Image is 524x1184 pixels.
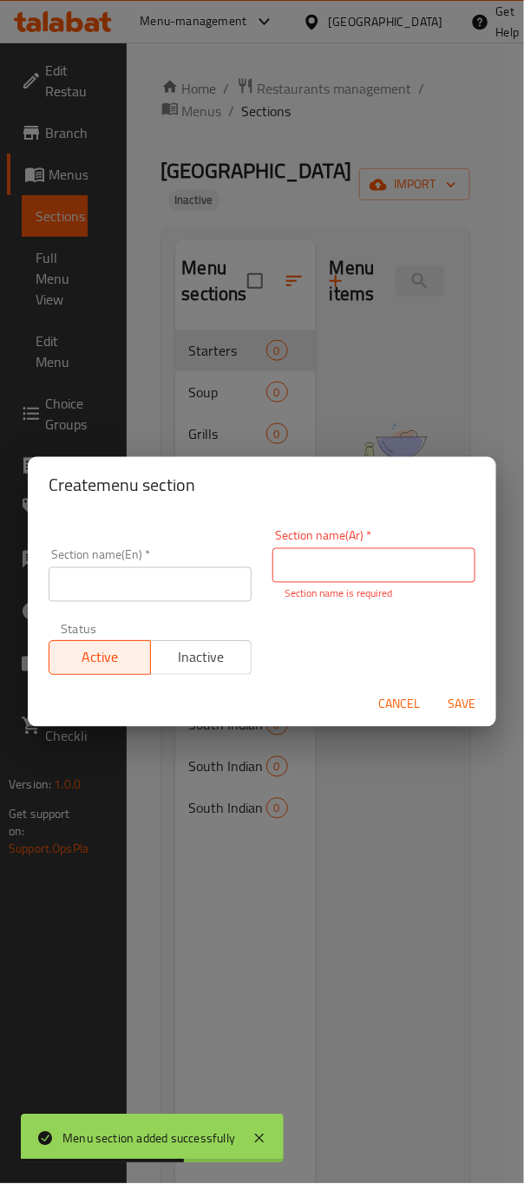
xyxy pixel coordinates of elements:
[272,548,475,583] input: Please enter section name(ar)
[285,586,463,602] p: Section name is required
[371,689,427,721] button: Cancel
[49,567,252,602] input: Please enter section name(en)
[434,689,489,721] button: Save
[56,644,144,670] span: Active
[378,694,420,716] span: Cancel
[158,644,246,670] span: Inactive
[150,640,252,675] button: Inactive
[49,640,151,675] button: Active
[441,694,482,716] span: Save
[62,1129,235,1148] div: Menu section added successfully
[49,471,475,499] h2: Create menu section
